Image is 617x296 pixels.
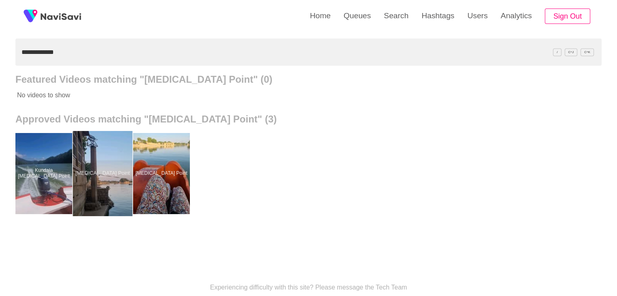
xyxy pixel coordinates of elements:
h2: Approved Videos matching "[MEDICAL_DATA] Point" (3) [15,114,602,125]
p: No videos to show [15,85,543,105]
p: Experiencing difficulty with this site? Please message the Tech Team [210,284,407,291]
img: fireSpot [41,12,81,20]
a: [MEDICAL_DATA] PointBoating Point [133,133,192,214]
button: Sign Out [545,9,590,24]
span: C^K [580,48,594,56]
a: Kundala [MEDICAL_DATA] PointKundala Boating Point [15,133,74,214]
a: [MEDICAL_DATA] PointBoating Point [74,133,133,214]
span: C^J [565,48,578,56]
h2: Featured Videos matching "[MEDICAL_DATA] Point" (0) [15,74,602,85]
img: fireSpot [20,6,41,26]
span: / [553,48,561,56]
